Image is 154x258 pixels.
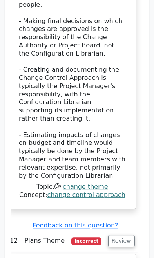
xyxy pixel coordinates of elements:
[7,230,21,252] td: 12
[14,183,130,191] div: Topic:
[33,222,118,229] a: Feedback on this question?
[21,230,69,252] td: Plans Theme
[47,191,125,198] a: change control approach
[14,191,130,199] div: Concept:
[63,183,108,190] a: change theme
[108,235,135,247] button: Review
[71,237,101,245] span: Incorrect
